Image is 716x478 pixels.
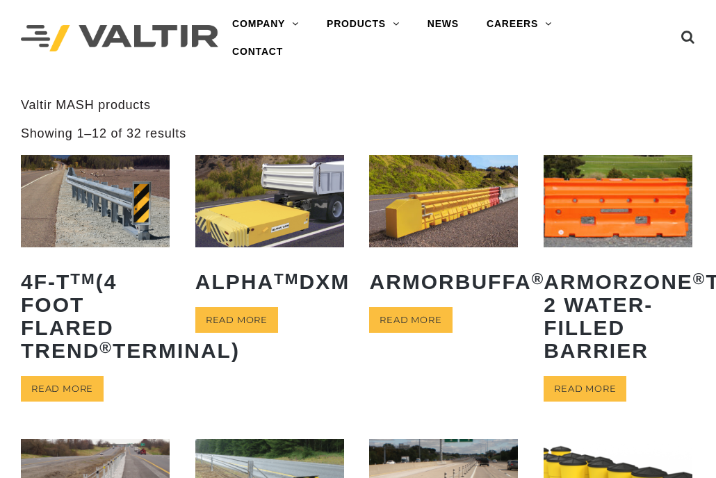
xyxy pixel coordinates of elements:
sup: TM [70,270,96,288]
a: ArmorBuffa® [369,155,518,304]
a: ALPHATMDXM [195,155,344,304]
h2: ArmorZone TL-2 Water-Filled Barrier [544,260,692,372]
a: Read more about “4F-TTM (4 Foot Flared TREND® Terminal)” [21,376,104,402]
a: Read more about “ArmorBuffa®” [369,307,452,333]
h2: ArmorBuffa [369,260,518,304]
a: COMPANY [218,10,313,38]
h2: ALPHA DXM [195,260,344,304]
a: Read more about “ArmorZone® TL-2 Water-Filled Barrier” [544,376,626,402]
h2: 4F-T (4 Foot Flared TREND Terminal) [21,260,170,372]
sup: ® [532,270,545,288]
p: Valtir MASH products [21,97,695,113]
a: Read more about “ALPHATM DXM” [195,307,278,333]
a: NEWS [414,10,473,38]
p: Showing 1–12 of 32 results [21,126,186,142]
sup: ® [99,339,113,356]
a: ArmorZone®TL-2 Water-Filled Barrier [544,155,692,373]
img: Valtir [21,25,218,51]
a: CAREERS [473,10,566,38]
sup: ® [693,270,706,288]
sup: TM [274,270,300,288]
a: CONTACT [218,38,297,66]
a: PRODUCTS [313,10,414,38]
a: 4F-TTM(4 Foot Flared TREND®Terminal) [21,155,170,373]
